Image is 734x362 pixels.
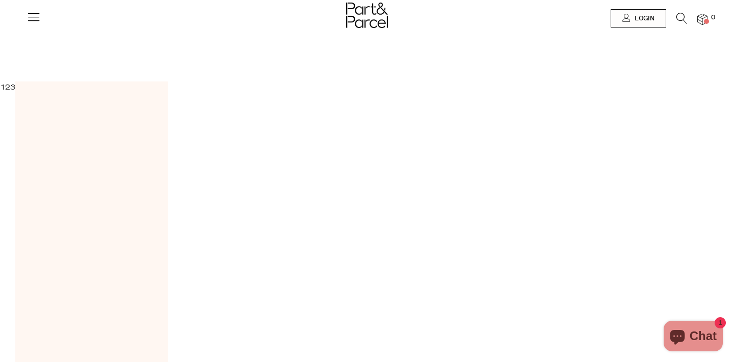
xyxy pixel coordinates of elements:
[632,14,654,23] span: Login
[709,13,718,22] span: 0
[697,14,707,24] a: 0
[611,9,666,27] a: Login
[661,321,726,354] inbox-online-store-chat: Shopify online store chat
[346,3,388,28] img: Part&Parcel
